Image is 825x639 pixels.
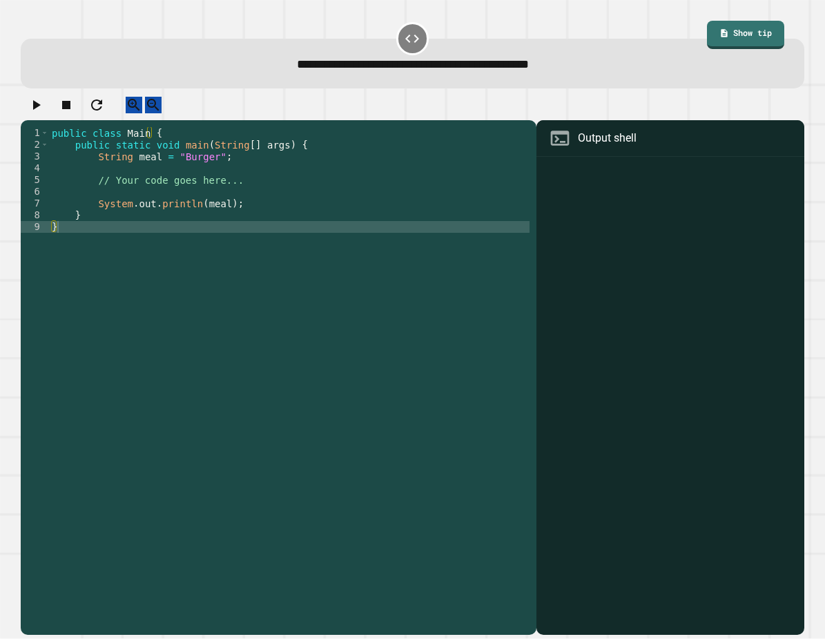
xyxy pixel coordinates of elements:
[21,127,49,139] div: 1
[21,151,49,162] div: 3
[707,21,784,49] a: Show tip
[21,221,49,233] div: 9
[21,198,49,209] div: 7
[41,127,48,139] span: Toggle code folding, rows 1 through 9
[578,130,637,146] div: Output shell
[21,162,49,174] div: 4
[21,174,49,186] div: 5
[21,139,49,151] div: 2
[21,186,49,198] div: 6
[41,139,48,151] span: Toggle code folding, rows 2 through 8
[21,209,49,221] div: 8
